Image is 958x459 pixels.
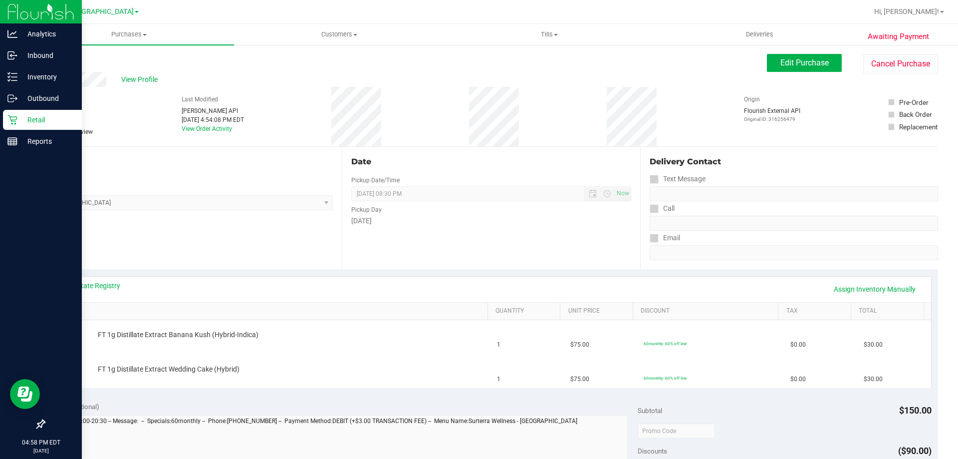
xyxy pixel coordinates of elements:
label: Call [650,201,675,216]
span: 60monthly: 60% off line [644,341,687,346]
p: [DATE] [4,447,77,455]
span: ($90.00) [898,446,932,456]
span: FT 1g Distillate Extract Wedding Cake (Hybrid) [98,365,239,374]
input: Promo Code [638,424,715,439]
label: Origin [744,95,760,104]
input: Format: (999) 999-9999 [650,186,938,201]
span: Hi, [PERSON_NAME]! [874,7,939,15]
span: 1 [497,375,500,384]
span: $150.00 [899,405,932,416]
a: Total [859,307,920,315]
inline-svg: Analytics [7,29,17,39]
div: Flourish External API [744,106,800,123]
a: Quantity [495,307,556,315]
p: Retail [17,114,77,126]
label: Email [650,231,680,245]
span: $30.00 [864,375,883,384]
div: Back Order [899,109,932,119]
div: [DATE] 4:54:08 PM EDT [182,115,244,124]
p: Original ID: 316256479 [744,115,800,123]
label: Text Message [650,172,706,186]
span: Tills [445,30,654,39]
div: Pre-Order [899,97,929,107]
span: Edit Purchase [780,58,829,67]
span: Subtotal [638,407,662,415]
p: Analytics [17,28,77,40]
span: FT 1g Distillate Extract Banana Kush (Hybrid-Indica) [98,330,258,340]
a: Purchases [24,24,234,45]
span: $75.00 [570,375,589,384]
span: Purchases [24,30,234,39]
span: Deliveries [732,30,787,39]
a: Discount [641,307,774,315]
div: Location [44,156,333,168]
span: Customers [235,30,444,39]
span: View Profile [121,74,161,85]
a: View State Registry [60,281,120,291]
div: [DATE] [351,216,631,226]
p: Reports [17,135,77,147]
span: $75.00 [570,340,589,350]
p: 04:58 PM EDT [4,438,77,447]
inline-svg: Retail [7,115,17,125]
div: Date [351,156,631,168]
inline-svg: Inventory [7,72,17,82]
a: Tax [786,307,847,315]
span: $0.00 [790,340,806,350]
button: Edit Purchase [767,54,842,72]
span: $30.00 [864,340,883,350]
inline-svg: Reports [7,136,17,146]
inline-svg: Outbound [7,93,17,103]
div: Replacement [899,122,938,132]
label: Last Modified [182,95,218,104]
p: Inventory [17,71,77,83]
iframe: Resource center [10,379,40,409]
div: [PERSON_NAME] API [182,106,244,115]
a: Customers [234,24,444,45]
a: Unit Price [568,307,629,315]
inline-svg: Inbound [7,50,17,60]
span: 60monthly: 60% off line [644,376,687,381]
span: [GEOGRAPHIC_DATA] [65,7,134,16]
span: $0.00 [790,375,806,384]
input: Format: (999) 999-9999 [650,216,938,231]
a: View Order Activity [182,125,232,132]
span: 1 [497,340,500,350]
button: Cancel Purchase [863,54,938,73]
p: Inbound [17,49,77,61]
label: Pickup Day [351,205,382,214]
p: Outbound [17,92,77,104]
a: Tills [444,24,654,45]
a: Deliveries [655,24,865,45]
a: SKU [59,307,483,315]
label: Pickup Date/Time [351,176,400,185]
div: Delivery Contact [650,156,938,168]
a: Assign Inventory Manually [827,281,922,298]
span: Awaiting Payment [868,31,929,42]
